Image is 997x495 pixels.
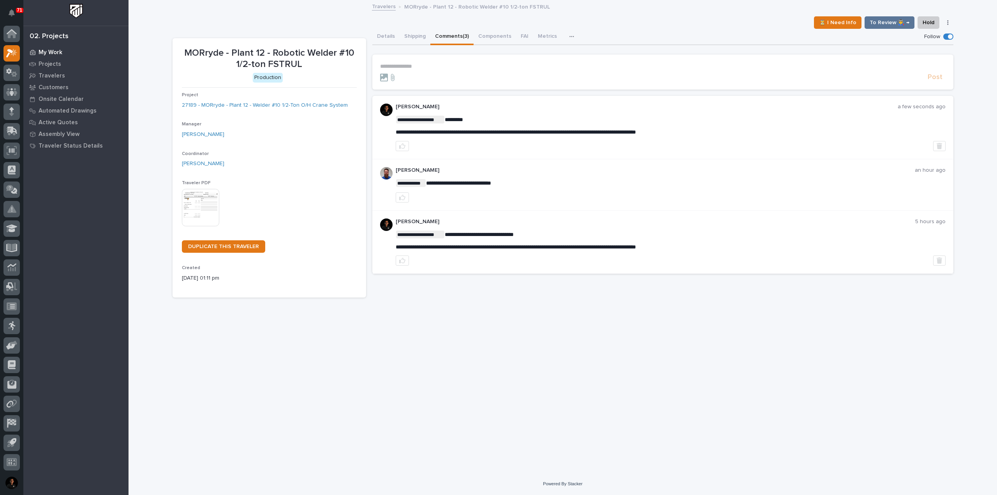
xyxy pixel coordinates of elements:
button: Notifications [4,5,20,21]
div: 02. Projects [30,32,69,41]
button: FAI [516,29,533,45]
img: Workspace Logo [69,4,83,18]
span: Created [182,266,200,270]
p: Travelers [39,72,65,79]
a: Automated Drawings [23,105,129,116]
div: Production [253,73,283,83]
p: My Work [39,49,62,56]
button: Comments (3) [430,29,474,45]
img: 1cuUYOxSRWZudHgABrOC [380,218,393,231]
div: Notifications71 [10,9,20,22]
button: ⏳ I Need Info [814,16,861,29]
span: ⏳ I Need Info [819,18,856,27]
a: 27189 - MORryde - Plant 12 - Welder #10 1/2-Ton O/H Crane System [182,101,348,109]
a: [PERSON_NAME] [182,160,224,168]
a: Customers [23,81,129,93]
p: MORryde - Plant 12 - Robotic Welder #10 1/2-ton FSTRUL [404,2,550,11]
button: like this post [396,141,409,151]
p: Projects [39,61,61,68]
p: a few seconds ago [898,104,946,110]
button: Delete post [933,255,946,266]
button: Delete post [933,141,946,151]
span: Post [928,73,942,82]
p: [PERSON_NAME] [396,167,915,174]
p: MORryde - Plant 12 - Robotic Welder #10 1/2-ton FSTRUL [182,48,357,70]
p: Automated Drawings [39,107,97,115]
button: Shipping [400,29,430,45]
p: an hour ago [915,167,946,174]
p: [DATE] 01:11 pm [182,274,357,282]
button: Hold [918,16,939,29]
span: Coordinator [182,151,209,156]
p: [PERSON_NAME] [396,218,915,225]
p: [PERSON_NAME] [396,104,898,110]
button: users-avatar [4,475,20,491]
button: Metrics [533,29,562,45]
a: DUPLICATE THIS TRAVELER [182,240,265,253]
img: 6hTokn1ETDGPf9BPokIQ [380,167,393,180]
p: Customers [39,84,69,91]
a: [PERSON_NAME] [182,130,224,139]
a: Projects [23,58,129,70]
p: Follow [924,33,940,40]
p: Active Quotes [39,119,78,126]
p: Traveler Status Details [39,143,103,150]
a: Travelers [372,2,396,11]
span: DUPLICATE THIS TRAVELER [188,244,259,249]
button: Details [372,29,400,45]
span: Hold [923,18,934,27]
p: Assembly View [39,131,79,138]
a: Powered By Stacker [543,481,582,486]
p: 71 [17,7,22,13]
span: To Review 👨‍🏭 → [870,18,909,27]
span: Traveler PDF [182,181,211,185]
button: Components [474,29,516,45]
a: Travelers [23,70,129,81]
a: Onsite Calendar [23,93,129,105]
button: To Review 👨‍🏭 → [865,16,914,29]
p: 5 hours ago [915,218,946,225]
a: My Work [23,46,129,58]
span: Manager [182,122,201,127]
button: like this post [396,255,409,266]
a: Traveler Status Details [23,140,129,151]
a: Active Quotes [23,116,129,128]
button: Post [925,73,946,82]
p: Onsite Calendar [39,96,84,103]
button: like this post [396,192,409,203]
span: Project [182,93,198,97]
a: Assembly View [23,128,129,140]
img: 1cuUYOxSRWZudHgABrOC [380,104,393,116]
